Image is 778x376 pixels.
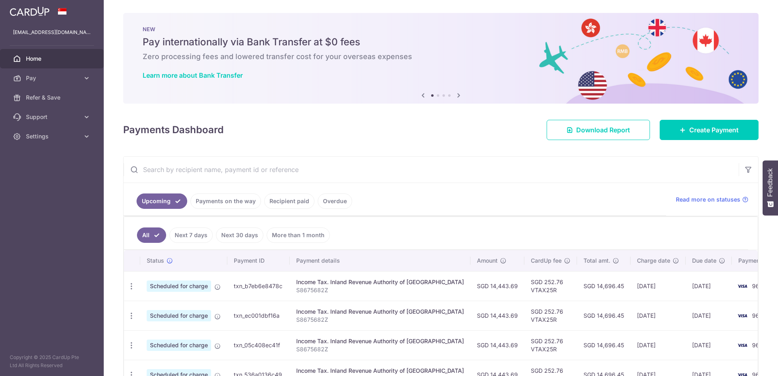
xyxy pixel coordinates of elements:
td: SGD 252.76 VTAX25R [524,271,577,301]
td: [DATE] [686,301,732,330]
img: Bank transfer banner [123,13,759,104]
p: S8675682Z [296,286,464,294]
span: Read more on statuses [676,195,740,204]
span: Create Payment [689,125,739,135]
span: Refer & Save [26,93,79,102]
p: [EMAIL_ADDRESS][DOMAIN_NAME] [13,28,91,36]
span: Feedback [767,168,774,197]
a: Overdue [318,193,352,209]
h5: Pay internationally via Bank Transfer at $0 fees [143,36,739,49]
td: SGD 252.76 VTAX25R [524,301,577,330]
td: txn_05c408ec41f [227,330,290,360]
td: [DATE] [686,330,732,360]
td: [DATE] [686,271,732,301]
a: All [137,227,166,243]
iframe: Opens a widget where you can find more information [726,352,770,372]
span: Support [26,113,79,121]
td: [DATE] [631,271,686,301]
td: txn_ec001dbf16a [227,301,290,330]
a: Download Report [547,120,650,140]
td: SGD 14,443.69 [470,301,524,330]
span: Pay [26,74,79,82]
img: Bank Card [734,340,750,350]
td: txn_b7eb6e8478c [227,271,290,301]
span: 9613 [752,283,765,289]
th: Payment details [290,250,470,271]
td: SGD 14,443.69 [470,271,524,301]
span: Due date [692,257,716,265]
span: 9613 [752,312,765,319]
th: Payment ID [227,250,290,271]
a: Recipient paid [264,193,314,209]
span: Settings [26,132,79,140]
img: Bank Card [734,311,750,321]
div: Income Tax. Inland Revenue Authority of [GEOGRAPHIC_DATA] [296,278,464,286]
div: Income Tax. Inland Revenue Authority of [GEOGRAPHIC_DATA] [296,367,464,375]
button: Feedback - Show survey [763,160,778,215]
span: Amount [477,257,498,265]
div: Income Tax. Inland Revenue Authority of [GEOGRAPHIC_DATA] [296,308,464,316]
span: Scheduled for charge [147,310,211,321]
p: S8675682Z [296,316,464,324]
img: CardUp [10,6,49,16]
td: SGD 14,696.45 [577,271,631,301]
p: NEW [143,26,739,32]
span: Status [147,257,164,265]
span: Download Report [576,125,630,135]
td: SGD 14,696.45 [577,330,631,360]
div: Income Tax. Inland Revenue Authority of [GEOGRAPHIC_DATA] [296,337,464,345]
span: Home [26,55,79,63]
span: Scheduled for charge [147,340,211,351]
a: Next 7 days [169,227,213,243]
span: 9613 [752,342,765,348]
a: Learn more about Bank Transfer [143,71,243,79]
p: S8675682Z [296,345,464,353]
h6: Zero processing fees and lowered transfer cost for your overseas expenses [143,52,739,62]
a: Upcoming [137,193,187,209]
span: CardUp fee [531,257,562,265]
span: Total amt. [583,257,610,265]
a: Read more on statuses [676,195,748,204]
input: Search by recipient name, payment id or reference [124,157,739,183]
td: SGD 14,443.69 [470,330,524,360]
td: [DATE] [631,330,686,360]
a: Payments on the way [190,193,261,209]
span: Charge date [637,257,670,265]
td: SGD 14,696.45 [577,301,631,330]
span: Scheduled for charge [147,280,211,292]
td: [DATE] [631,301,686,330]
h4: Payments Dashboard [123,123,224,137]
td: SGD 252.76 VTAX25R [524,330,577,360]
a: More than 1 month [267,227,330,243]
a: Create Payment [660,120,759,140]
a: Next 30 days [216,227,263,243]
img: Bank Card [734,281,750,291]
